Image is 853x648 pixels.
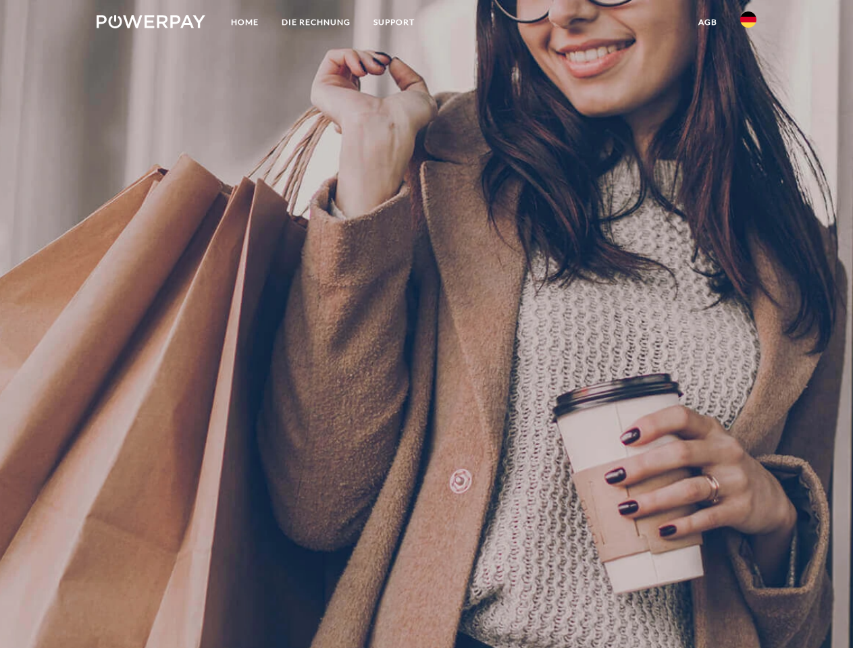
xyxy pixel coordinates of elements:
[362,10,426,34] a: SUPPORT
[740,11,756,28] img: de
[270,10,362,34] a: DIE RECHNUNG
[687,10,729,34] a: agb
[219,10,270,34] a: Home
[97,15,205,28] img: logo-powerpay-white.svg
